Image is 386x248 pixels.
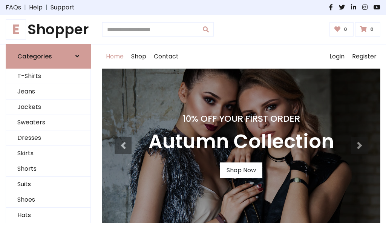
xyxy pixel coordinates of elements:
a: T-Shirts [6,69,90,84]
a: Skirts [6,146,90,161]
a: Jackets [6,100,90,115]
a: Support [51,3,75,12]
h6: Categories [17,53,52,60]
a: FAQs [6,3,21,12]
a: Shop Now [220,162,262,178]
a: Jeans [6,84,90,100]
a: Categories [6,44,91,69]
a: Home [102,44,127,69]
a: Shop [127,44,150,69]
a: Shorts [6,161,90,177]
span: | [21,3,29,12]
span: | [43,3,51,12]
a: Hats [6,208,90,223]
span: 0 [368,26,375,33]
span: E [6,19,26,40]
a: 0 [355,22,380,37]
a: Help [29,3,43,12]
a: Sweaters [6,115,90,130]
a: Shoes [6,192,90,208]
h1: Shopper [6,21,91,38]
a: Suits [6,177,90,192]
a: Dresses [6,130,90,146]
a: Register [348,44,380,69]
h4: 10% Off Your First Order [149,113,334,124]
span: 0 [342,26,349,33]
h3: Autumn Collection [149,130,334,153]
a: 0 [329,22,354,37]
a: Login [326,44,348,69]
a: EShopper [6,21,91,38]
a: Contact [150,44,182,69]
